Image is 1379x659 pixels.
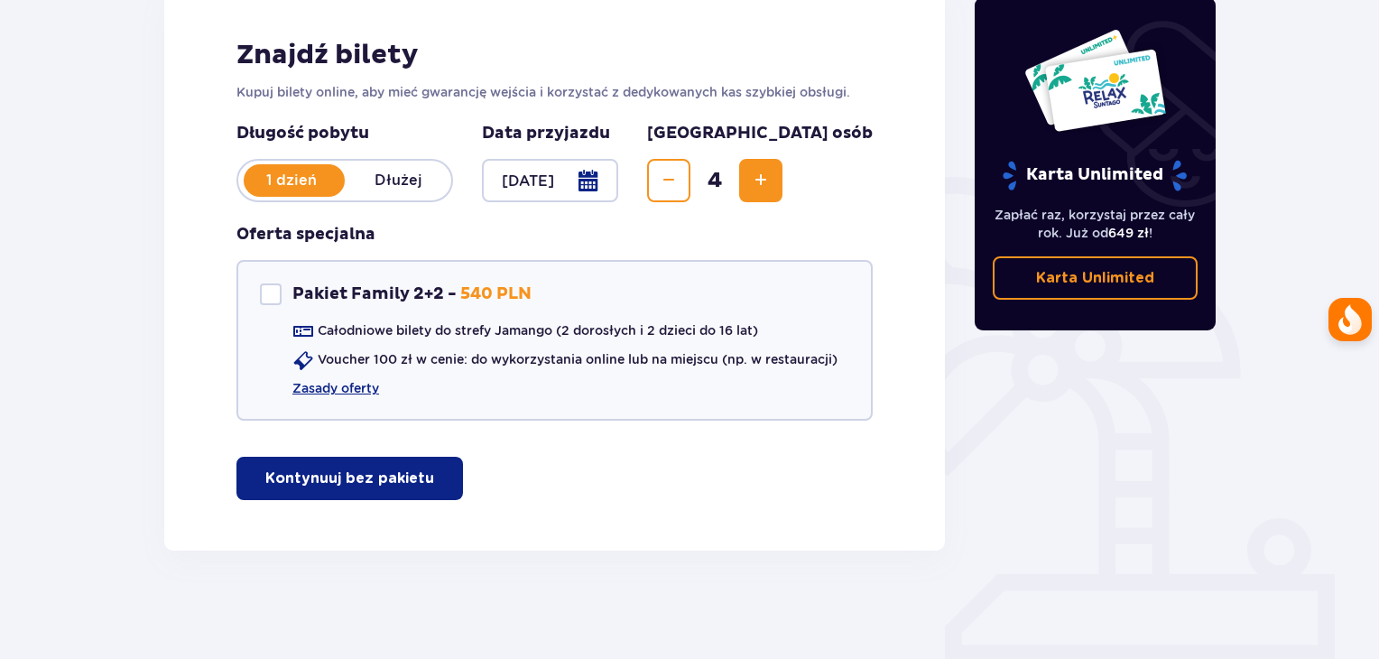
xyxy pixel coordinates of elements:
p: Karta Unlimited [1036,268,1154,288]
p: Kontynuuj bez pakietu [265,469,434,488]
p: Kupuj bilety online, aby mieć gwarancję wejścia i korzystać z dedykowanych kas szybkiej obsługi. [236,83,873,101]
p: Voucher 100 zł w cenie: do wykorzystania online lub na miejscu (np. w restauracji) [318,350,838,368]
p: Zapłać raz, korzystaj przez cały rok. Już od ! [993,206,1199,242]
p: Długość pobytu [236,123,453,144]
p: Data przyjazdu [482,123,610,144]
h2: Znajdź bilety [236,38,873,72]
button: Kontynuuj bez pakietu [236,457,463,500]
a: Karta Unlimited [993,256,1199,300]
button: Decrease [647,159,690,202]
button: Increase [739,159,782,202]
p: Karta Unlimited [1001,160,1189,191]
a: Zasady oferty [292,379,379,397]
p: 1 dzień [238,171,345,190]
p: Pakiet Family 2+2 - [292,283,457,305]
p: Całodniowe bilety do strefy Jamango (2 dorosłych i 2 dzieci do 16 lat) [318,321,758,339]
p: 540 PLN [460,283,532,305]
span: 4 [694,167,736,194]
p: Dłużej [345,171,451,190]
p: Oferta specjalna [236,224,375,246]
p: [GEOGRAPHIC_DATA] osób [647,123,873,144]
span: 649 zł [1108,226,1149,240]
